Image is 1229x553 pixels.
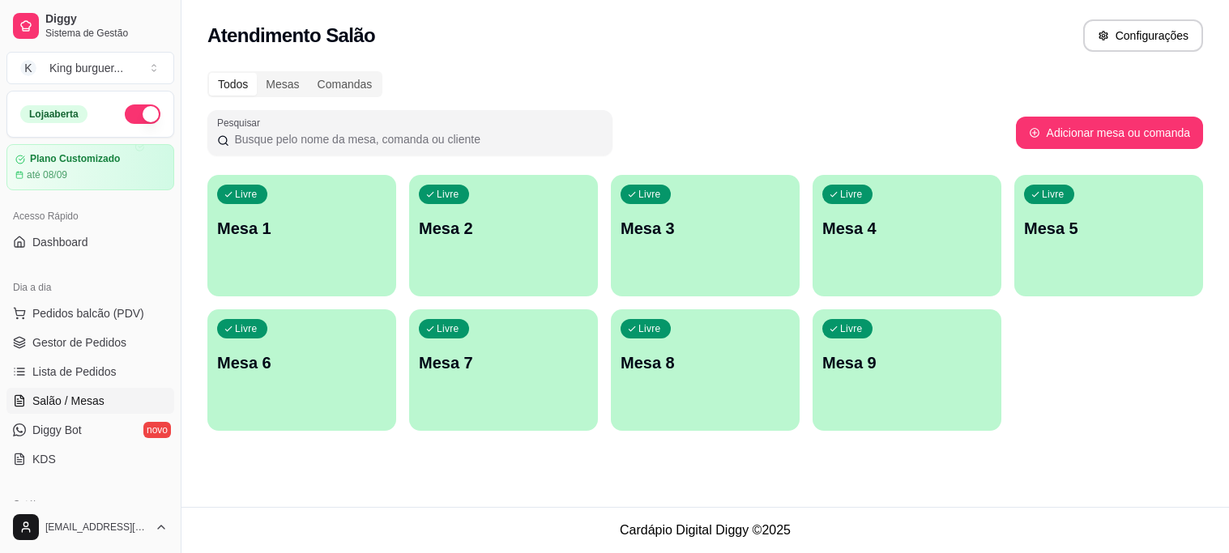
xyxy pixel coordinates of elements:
[6,52,174,84] button: Select a team
[20,105,87,123] div: Loja aberta
[32,234,88,250] span: Dashboard
[20,60,36,76] span: K
[235,322,258,335] p: Livre
[235,188,258,201] p: Livre
[207,175,396,296] button: LivreMesa 1
[419,217,588,240] p: Mesa 2
[6,229,174,255] a: Dashboard
[125,104,160,124] button: Alterar Status
[6,508,174,547] button: [EMAIL_ADDRESS][DOMAIN_NAME]
[6,300,174,326] button: Pedidos balcão (PDV)
[6,203,174,229] div: Acesso Rápido
[6,6,174,45] a: DiggySistema de Gestão
[32,364,117,380] span: Lista de Pedidos
[419,351,588,374] p: Mesa 7
[1014,175,1203,296] button: LivreMesa 5
[437,188,459,201] p: Livre
[621,351,790,374] p: Mesa 8
[1083,19,1203,52] button: Configurações
[1042,188,1065,201] p: Livre
[621,217,790,240] p: Mesa 3
[638,188,661,201] p: Livre
[217,351,386,374] p: Mesa 6
[45,521,148,534] span: [EMAIL_ADDRESS][DOMAIN_NAME]
[209,73,257,96] div: Todos
[813,309,1001,431] button: LivreMesa 9
[45,27,168,40] span: Sistema de Gestão
[32,451,56,467] span: KDS
[6,417,174,443] a: Diggy Botnovo
[45,12,168,27] span: Diggy
[207,309,396,431] button: LivreMesa 6
[638,322,661,335] p: Livre
[822,217,992,240] p: Mesa 4
[409,309,598,431] button: LivreMesa 7
[257,73,308,96] div: Mesas
[822,351,992,374] p: Mesa 9
[437,322,459,335] p: Livre
[813,175,1001,296] button: LivreMesa 4
[49,60,123,76] div: King burguer ...
[229,131,603,147] input: Pesquisar
[217,217,386,240] p: Mesa 1
[32,305,144,321] span: Pedidos balcão (PDV)
[6,446,174,472] a: KDS
[840,322,863,335] p: Livre
[32,393,105,409] span: Salão / Mesas
[207,23,375,49] h2: Atendimento Salão
[6,491,174,517] div: Catálogo
[840,188,863,201] p: Livre
[6,388,174,414] a: Salão / Mesas
[27,168,67,181] article: até 08/09
[6,330,174,355] a: Gestor de Pedidos
[309,73,382,96] div: Comandas
[181,507,1229,553] footer: Cardápio Digital Diggy © 2025
[1016,117,1203,149] button: Adicionar mesa ou comanda
[6,274,174,300] div: Dia a dia
[611,309,800,431] button: LivreMesa 8
[32,334,126,351] span: Gestor de Pedidos
[30,153,120,165] article: Plano Customizado
[32,422,82,438] span: Diggy Bot
[409,175,598,296] button: LivreMesa 2
[6,359,174,385] a: Lista de Pedidos
[1024,217,1193,240] p: Mesa 5
[217,116,266,130] label: Pesquisar
[6,144,174,190] a: Plano Customizadoaté 08/09
[611,175,800,296] button: LivreMesa 3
